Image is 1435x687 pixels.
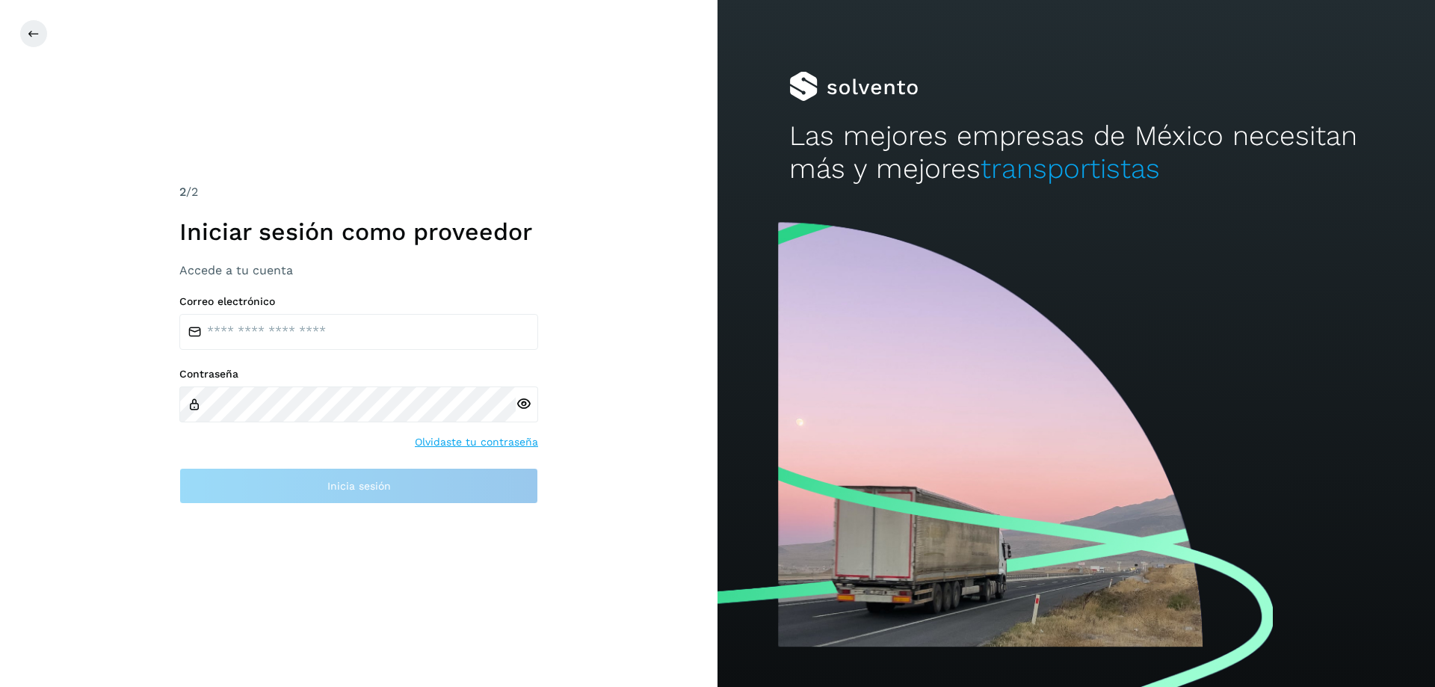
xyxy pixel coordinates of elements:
[179,295,538,308] label: Correo electrónico
[179,183,538,201] div: /2
[179,185,186,199] span: 2
[789,120,1363,186] h2: Las mejores empresas de México necesitan más y mejores
[179,263,538,277] h3: Accede a tu cuenta
[981,153,1160,185] span: transportistas
[179,468,538,504] button: Inicia sesión
[179,218,538,246] h1: Iniciar sesión como proveedor
[179,368,538,381] label: Contraseña
[327,481,391,491] span: Inicia sesión
[415,434,538,450] a: Olvidaste tu contraseña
